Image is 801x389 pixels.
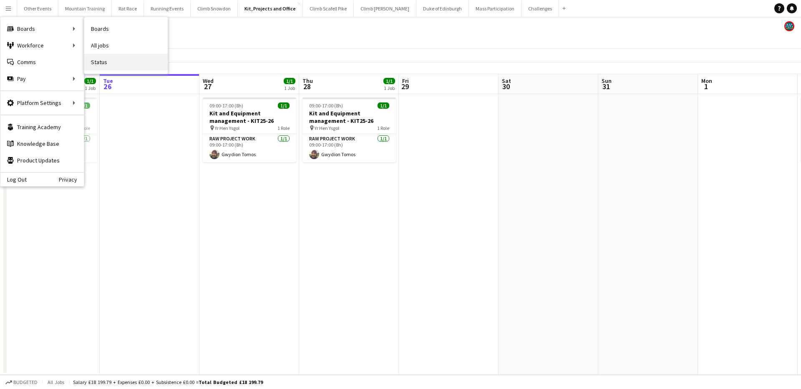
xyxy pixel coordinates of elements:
span: 09:00-17:00 (8h) [309,102,343,109]
span: 1/1 [84,78,96,84]
a: Training Academy [0,119,84,135]
div: Pay [0,70,84,87]
span: 28 [301,82,313,91]
span: 31 [600,82,612,91]
button: Mountain Training [58,0,112,17]
button: Running Events [144,0,191,17]
a: Product Updates [0,152,84,169]
app-card-role: RAW project work1/109:00-17:00 (8h)Gwydion Tomos [302,134,396,162]
a: Privacy [59,176,84,183]
div: Workforce [0,37,84,54]
span: 1 Role [377,125,389,131]
span: 27 [202,82,214,91]
span: 1 [700,82,712,91]
button: Other Events [17,0,58,17]
div: Boards [0,20,84,37]
div: 1 Job [284,85,295,91]
a: All jobs [84,37,168,54]
a: Boards [84,20,168,37]
button: Climb Snowdon [191,0,238,17]
app-job-card: 09:00-17:00 (8h)1/1Kit and Equipment management - KIT25-26 Yr Hen Ysgol1 RoleRAW project work1/10... [302,97,396,162]
button: Climb Scafell Pike [303,0,354,17]
div: 1 Job [384,85,395,91]
a: Knowledge Base [0,135,84,152]
span: Sun [602,77,612,85]
button: Rat Race [112,0,144,17]
span: Yr Hen Ysgol [315,125,339,131]
div: Platform Settings [0,95,84,111]
span: Wed [203,77,214,85]
span: 26 [102,82,113,91]
span: 30 [501,82,511,91]
span: 1/1 [383,78,395,84]
span: 09:00-17:00 (8h) [209,102,243,109]
span: Mon [701,77,712,85]
span: 29 [401,82,409,91]
span: Tue [103,77,113,85]
a: Status [84,54,168,70]
span: Yr Hen Ysgol [215,125,239,131]
span: Budgeted [13,379,38,385]
a: Comms [0,54,84,70]
span: 1 Role [277,125,290,131]
button: Budgeted [4,378,39,387]
a: Log Out [0,176,27,183]
button: Duke of Edinburgh [416,0,469,17]
h3: Kit and Equipment management - KIT25-26 [302,110,396,125]
span: Total Budgeted £18 199.79 [199,379,263,385]
button: Mass Participation [469,0,521,17]
span: Sat [502,77,511,85]
span: Fri [402,77,409,85]
button: Kit, Projects and Office [238,0,303,17]
button: Challenges [521,0,559,17]
div: 1 Job [85,85,96,91]
div: Salary £18 199.79 + Expenses £0.00 + Subsistence £0.00 = [73,379,263,385]
span: 1/1 [278,102,290,109]
app-user-avatar: Staff RAW Adventures [784,21,794,31]
app-card-role: RAW project work1/109:00-17:00 (8h)Gwydion Tomos [203,134,296,162]
span: All jobs [46,379,66,385]
span: 1/1 [284,78,295,84]
span: Thu [302,77,313,85]
h3: Kit and Equipment management - KIT25-26 [203,110,296,125]
app-job-card: 09:00-17:00 (8h)1/1Kit and Equipment management - KIT25-26 Yr Hen Ysgol1 RoleRAW project work1/10... [203,97,296,162]
button: Climb [PERSON_NAME] [354,0,416,17]
span: 1/1 [378,102,389,109]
